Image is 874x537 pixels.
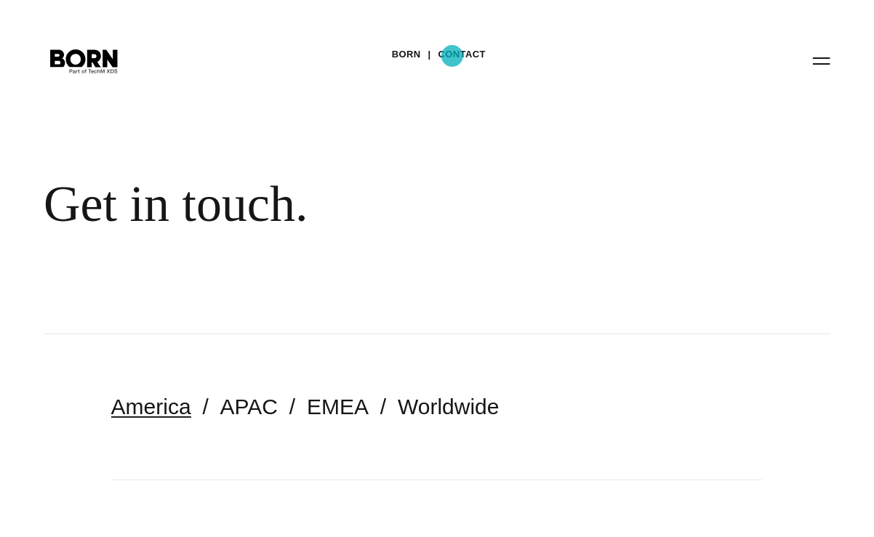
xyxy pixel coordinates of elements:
a: Contact [438,44,486,65]
a: EMEA [307,395,369,419]
a: BORN [392,44,421,65]
button: Open [804,45,839,76]
div: Get in touch. [44,174,654,234]
a: America [111,395,191,419]
a: Worldwide [398,395,500,419]
a: APAC [220,395,278,419]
